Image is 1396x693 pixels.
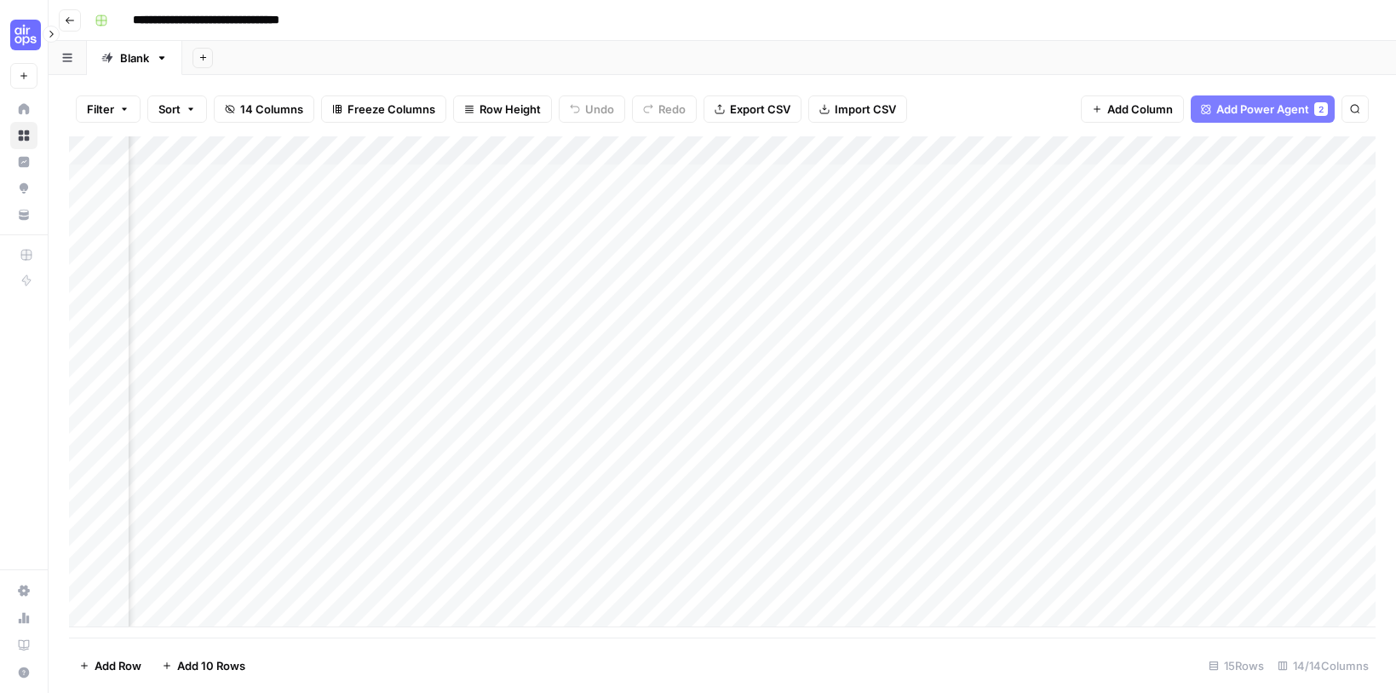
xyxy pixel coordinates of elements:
[10,659,37,686] button: Help + Support
[87,41,182,75] a: Blank
[10,14,37,56] button: Workspace: September Cohort
[10,122,37,149] a: Browse
[10,604,37,632] a: Usage
[1271,652,1376,679] div: 14/14 Columns
[10,148,37,176] a: Insights
[1314,102,1328,116] div: 2
[10,175,37,202] a: Opportunities
[632,95,697,123] button: Redo
[835,101,896,118] span: Import CSV
[704,95,801,123] button: Export CSV
[10,20,41,50] img: September Cohort Logo
[158,101,181,118] span: Sort
[730,101,790,118] span: Export CSV
[1081,95,1184,123] button: Add Column
[480,101,541,118] span: Row Height
[10,632,37,659] a: Learning Hub
[1318,102,1324,116] span: 2
[10,577,37,604] a: Settings
[585,101,614,118] span: Undo
[1191,95,1335,123] button: Add Power Agent2
[120,49,149,66] div: Blank
[69,652,152,679] button: Add Row
[658,101,686,118] span: Redo
[177,657,245,674] span: Add 10 Rows
[10,95,37,123] a: Home
[1216,101,1309,118] span: Add Power Agent
[87,101,114,118] span: Filter
[214,95,314,123] button: 14 Columns
[147,95,207,123] button: Sort
[808,95,907,123] button: Import CSV
[559,95,625,123] button: Undo
[348,101,435,118] span: Freeze Columns
[10,201,37,228] a: Your Data
[76,95,141,123] button: Filter
[321,95,446,123] button: Freeze Columns
[152,652,256,679] button: Add 10 Rows
[95,657,141,674] span: Add Row
[1202,652,1271,679] div: 15 Rows
[453,95,552,123] button: Row Height
[1107,101,1173,118] span: Add Column
[240,101,303,118] span: 14 Columns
